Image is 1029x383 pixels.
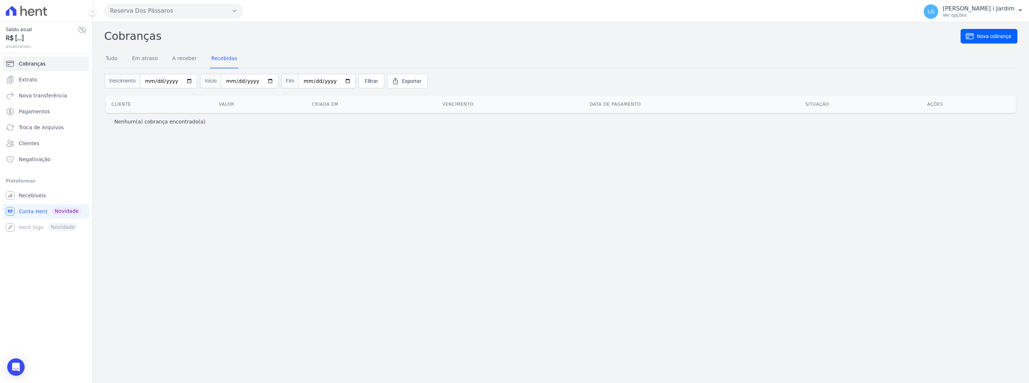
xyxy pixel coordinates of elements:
span: R$ [...] [6,33,78,43]
a: Troca de Arquivos [3,120,89,135]
th: Situação [800,96,922,113]
span: Pagamentos [19,108,50,115]
span: Conta Hent [19,208,47,215]
th: Data de pagamento [584,96,800,113]
th: Vencimento [437,96,584,113]
span: Vencimento [104,74,140,88]
div: Plataformas [6,177,86,185]
h2: Cobranças [104,28,961,44]
a: Cobranças [3,56,89,71]
nav: Sidebar [6,56,86,235]
a: Tudo [104,50,119,68]
span: Novidade [52,207,81,215]
span: Nova cobrança [977,33,1011,40]
a: A receber [171,50,198,68]
span: Extrato [19,76,37,83]
a: Recebidas [210,50,239,68]
span: Cobranças [19,60,46,67]
a: Exportar [387,74,428,88]
p: Nenhum(a) cobrança encontrado(a) [114,118,206,125]
button: Reserva Dos Pássaros [104,4,243,18]
span: Troca de Arquivos [19,124,64,131]
span: Recebíveis [19,192,46,199]
a: Extrato [3,72,89,87]
a: Negativação [3,152,89,167]
a: Filtrar [359,74,384,88]
span: Fim [281,74,298,88]
th: Criada em [306,96,437,113]
a: Em atraso [131,50,159,68]
a: Pagamentos [3,104,89,119]
th: Cliente [106,96,213,113]
span: atualizando... [6,43,78,50]
div: Open Intercom Messenger [7,358,25,376]
span: Início [200,74,221,88]
span: Nova transferência [19,92,67,99]
p: [PERSON_NAME] i Jardim [943,5,1015,12]
th: Ações [921,96,1016,113]
p: Ver opções [943,12,1015,18]
a: Recebíveis [3,188,89,203]
span: Saldo atual [6,26,78,33]
span: LG [928,9,935,14]
span: Exportar [402,77,422,85]
span: Filtrar [365,77,378,85]
span: Negativação [19,156,51,163]
a: Nova transferência [3,88,89,103]
a: Clientes [3,136,89,151]
button: LG [PERSON_NAME] i Jardim Ver opções [918,1,1029,22]
a: Conta Hent Novidade [3,204,89,219]
a: Nova cobrança [961,29,1017,43]
th: Valor [213,96,306,113]
span: Clientes [19,140,39,147]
